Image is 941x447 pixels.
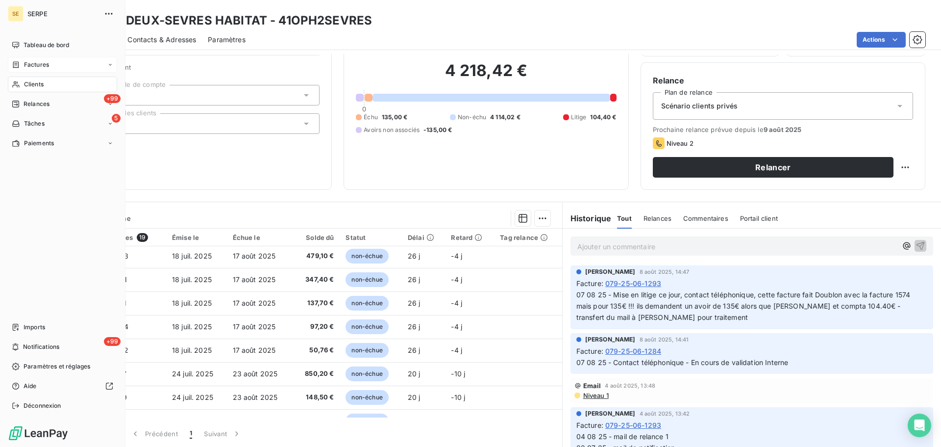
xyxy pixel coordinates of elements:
span: Propriétés Client [79,63,320,77]
span: 137,70 € [297,298,334,308]
div: Délai [408,234,439,241]
div: Solde dû [297,234,334,241]
span: Portail client [740,214,778,222]
h3: O.P.H. DEUX-SEVRES HABITAT - 41OPH2SEVRES [86,12,372,29]
span: 347,40 € [297,275,334,285]
span: 4 août 2025, 13:48 [605,383,655,389]
span: -135,00 € [423,126,452,134]
span: Tâches [24,119,45,128]
span: 17 août 2025 [233,299,276,307]
span: Non-échu [458,113,486,122]
span: -4 j [451,299,462,307]
span: non-échue [346,319,388,334]
span: +99 [104,94,121,103]
span: -4 j [451,275,462,284]
span: Paramètres et réglages [24,362,90,371]
span: Email [583,382,601,390]
span: 14 j [408,417,419,425]
span: 26 j [408,299,421,307]
span: 9 août 2025 [764,126,802,133]
span: Imports [24,323,45,332]
a: Aide [8,378,117,394]
button: 1 [184,423,198,444]
h6: Historique [563,212,612,224]
span: Facture : [576,346,603,356]
span: Niveau 1 [582,392,609,399]
span: 24 juil. 2025 [172,393,213,401]
span: 129,90 € [297,416,334,426]
span: non-échue [346,343,388,358]
span: 104,40 € [590,113,616,122]
div: SE [8,6,24,22]
span: Tableau de bord [24,41,69,50]
span: 18 juil. 2025 [172,322,212,331]
span: -4 j [451,252,462,260]
span: Prochaine relance prévue depuis le [653,126,913,133]
span: 18 juil. 2025 [172,299,212,307]
span: 20 j [408,369,421,378]
div: Émise le [172,234,221,241]
span: 07 08 25 - Contact téléphonique - En cours de validation Interne [576,358,789,367]
span: [PERSON_NAME] [585,267,636,276]
span: Contacts & Adresses [127,35,196,45]
a: Paiements [8,135,117,151]
span: Déconnexion [24,401,61,410]
a: Tableau de bord [8,37,117,53]
span: Scénario clients privés [661,101,738,111]
span: 20 j [408,393,421,401]
span: Commentaires [683,214,728,222]
span: 0 [362,105,366,113]
span: 5 [112,114,121,123]
a: 5Tâches [8,116,117,131]
span: Avoirs non associés [364,126,420,134]
button: Relancer [653,157,893,178]
button: Suivant [198,423,248,444]
span: 079-25-06-1293 [605,420,661,430]
a: Paramètres et réglages [8,359,117,374]
span: 17 août 2025 [233,346,276,354]
span: 479,10 € [297,251,334,261]
span: 19 [137,233,148,242]
span: Factures [24,60,49,69]
a: +99Relances [8,96,117,112]
span: 07 08 25 - Mise en litige ce jour, contact téléphonique, cette facture fait Doublon avec la factu... [576,290,913,321]
span: 18 juil. 2025 [172,275,212,284]
div: Tag relance [500,234,556,241]
span: non-échue [346,367,388,381]
span: 148,50 € [297,393,334,402]
span: Facture : [576,420,603,430]
span: 17 août 2025 [233,322,276,331]
span: -10 j [451,369,465,378]
span: Litige [571,113,587,122]
span: non-échue [346,414,388,428]
span: 50,76 € [297,345,334,355]
span: Échu [364,113,378,122]
span: 17 août 2025 [233,275,276,284]
span: 26 j [408,346,421,354]
a: Clients [8,77,117,92]
span: 079-25-06-1284 [605,346,661,356]
button: Actions [857,32,906,48]
span: Paiements [24,139,54,148]
span: 18 juil. 2025 [172,346,212,354]
a: Imports [8,319,117,335]
span: 30 juil. 2025 [172,417,213,425]
span: -4 j [451,322,462,331]
span: 23 août 2025 [233,369,278,378]
span: 850,20 € [297,369,334,379]
span: non-échue [346,296,388,311]
span: Relances [644,214,671,222]
h6: Relance [653,75,913,86]
span: Facture : [576,278,603,289]
span: SERPE [27,10,98,18]
span: Aide [24,382,37,391]
button: Précédent [124,423,184,444]
div: Statut [346,234,396,241]
a: Factures [8,57,117,73]
span: 8 août 2025, 14:41 [640,337,689,342]
span: 23 août 2025 [233,393,278,401]
span: 4 114,02 € [490,113,520,122]
span: non-échue [346,272,388,287]
span: 26 j [408,252,421,260]
span: +99 [104,337,121,346]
